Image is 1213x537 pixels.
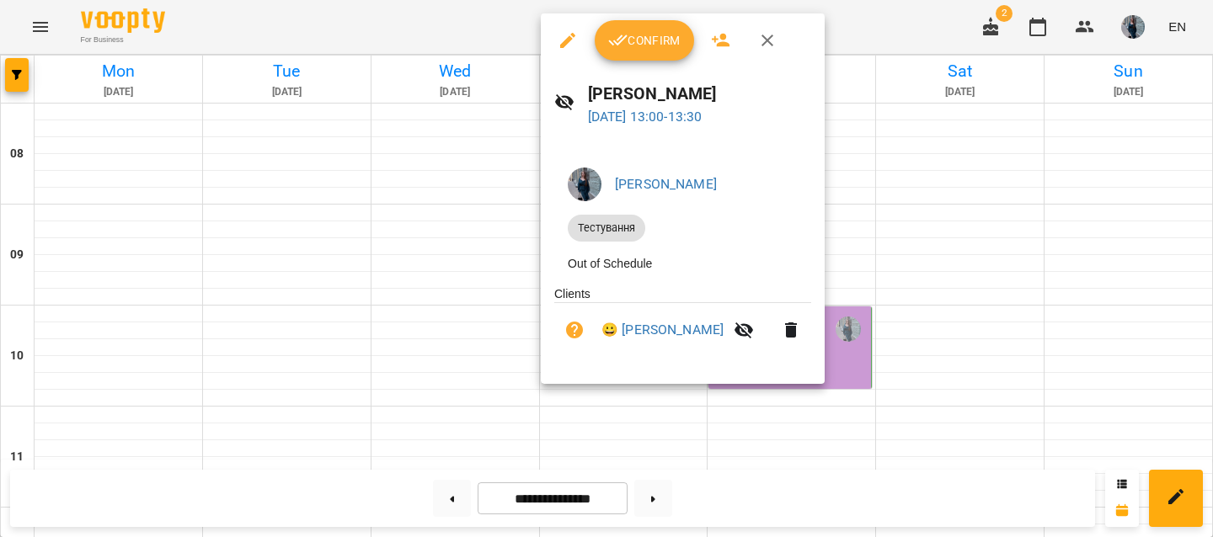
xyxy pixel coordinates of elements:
[554,285,811,364] ul: Clients
[568,167,601,201] img: bfffc1ebdc99cb2c845fa0ad6ea9d4d3.jpeg
[595,20,694,61] button: Confirm
[588,109,703,125] a: [DATE] 13:00-13:30
[608,30,681,51] span: Confirm
[554,310,595,350] button: Unpaid. Bill the attendance?
[588,81,811,107] h6: [PERSON_NAME]
[554,248,811,279] li: Out of Schedule
[615,176,717,192] a: [PERSON_NAME]
[568,221,645,236] span: Тестування
[601,320,724,340] a: 😀 [PERSON_NAME]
